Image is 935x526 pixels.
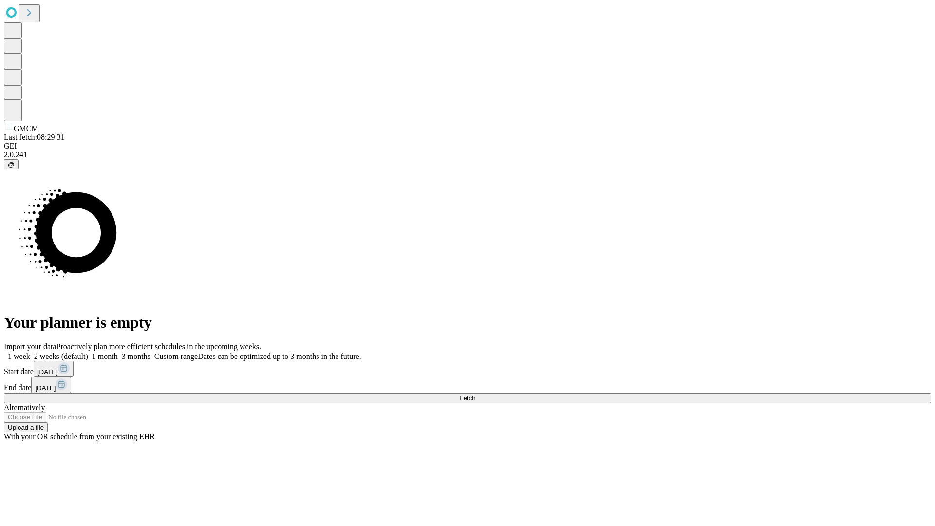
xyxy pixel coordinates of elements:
[4,422,48,432] button: Upload a file
[4,133,65,141] span: Last fetch: 08:29:31
[31,377,71,393] button: [DATE]
[4,432,155,441] span: With your OR schedule from your existing EHR
[4,159,19,169] button: @
[4,393,931,403] button: Fetch
[459,394,475,402] span: Fetch
[4,342,56,351] span: Import your data
[4,150,931,159] div: 2.0.241
[92,352,118,360] span: 1 month
[122,352,150,360] span: 3 months
[4,142,931,150] div: GEI
[8,161,15,168] span: @
[4,377,931,393] div: End date
[34,361,74,377] button: [DATE]
[198,352,361,360] span: Dates can be optimized up to 3 months in the future.
[154,352,198,360] span: Custom range
[14,124,38,132] span: GMCM
[4,314,931,332] h1: Your planner is empty
[8,352,30,360] span: 1 week
[4,403,45,412] span: Alternatively
[37,368,58,376] span: [DATE]
[4,361,931,377] div: Start date
[56,342,261,351] span: Proactively plan more efficient schedules in the upcoming weeks.
[35,384,56,392] span: [DATE]
[34,352,88,360] span: 2 weeks (default)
